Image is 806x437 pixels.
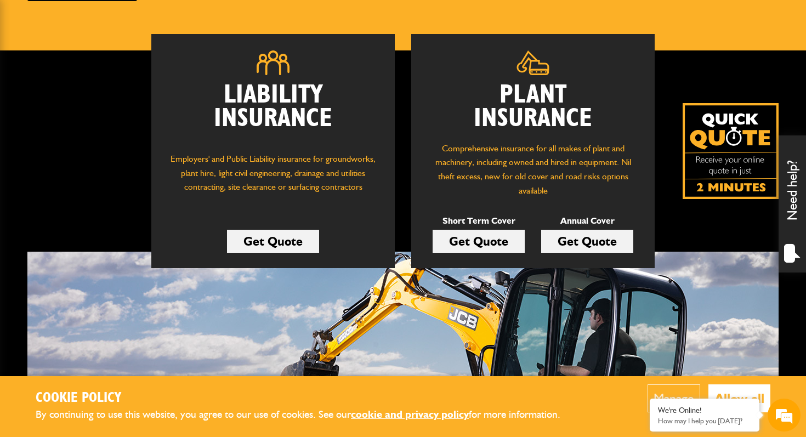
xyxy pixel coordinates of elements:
a: Get your insurance quote isn just 2-minutes [683,103,779,199]
a: Get Quote [227,230,319,253]
h2: Liability Insurance [168,83,378,141]
img: Quick Quote [683,103,779,199]
div: Need help? [779,135,806,273]
p: Comprehensive insurance for all makes of plant and machinery, including owned and hired in equipm... [428,141,638,197]
p: Employers' and Public Liability insurance for groundworks, plant hire, light civil engineering, d... [168,152,378,205]
p: Short Term Cover [433,214,525,228]
button: Allow all [708,384,770,412]
div: We're Online! [658,406,751,415]
h2: Plant Insurance [428,83,638,130]
h2: Cookie Policy [36,390,578,407]
a: Get Quote [433,230,525,253]
button: Manage [648,384,700,412]
a: Get Quote [541,230,633,253]
p: Annual Cover [541,214,633,228]
p: How may I help you today? [658,417,751,425]
a: cookie and privacy policy [351,408,469,421]
p: By continuing to use this website, you agree to our use of cookies. See our for more information. [36,406,578,423]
